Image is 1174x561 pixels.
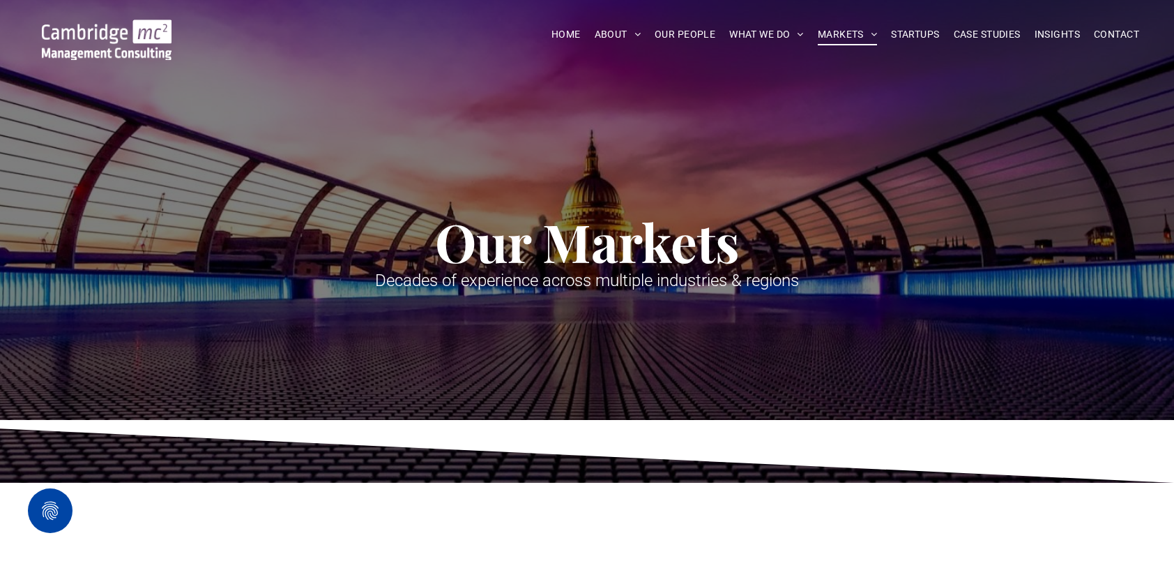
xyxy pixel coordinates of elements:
[42,20,171,60] img: Go to Homepage
[648,24,722,45] a: OUR PEOPLE
[947,24,1028,45] a: CASE STUDIES
[375,271,799,290] span: Decades of experience across multiple industries & regions
[544,24,588,45] a: HOME
[722,24,811,45] a: WHAT WE DO
[1028,24,1087,45] a: INSIGHTS
[42,22,171,36] a: Your Business Transformed | Cambridge Management Consulting
[884,24,946,45] a: STARTUPS
[1087,24,1146,45] a: CONTACT
[811,24,884,45] a: MARKETS
[435,207,740,276] span: Our Markets
[588,24,648,45] a: ABOUT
